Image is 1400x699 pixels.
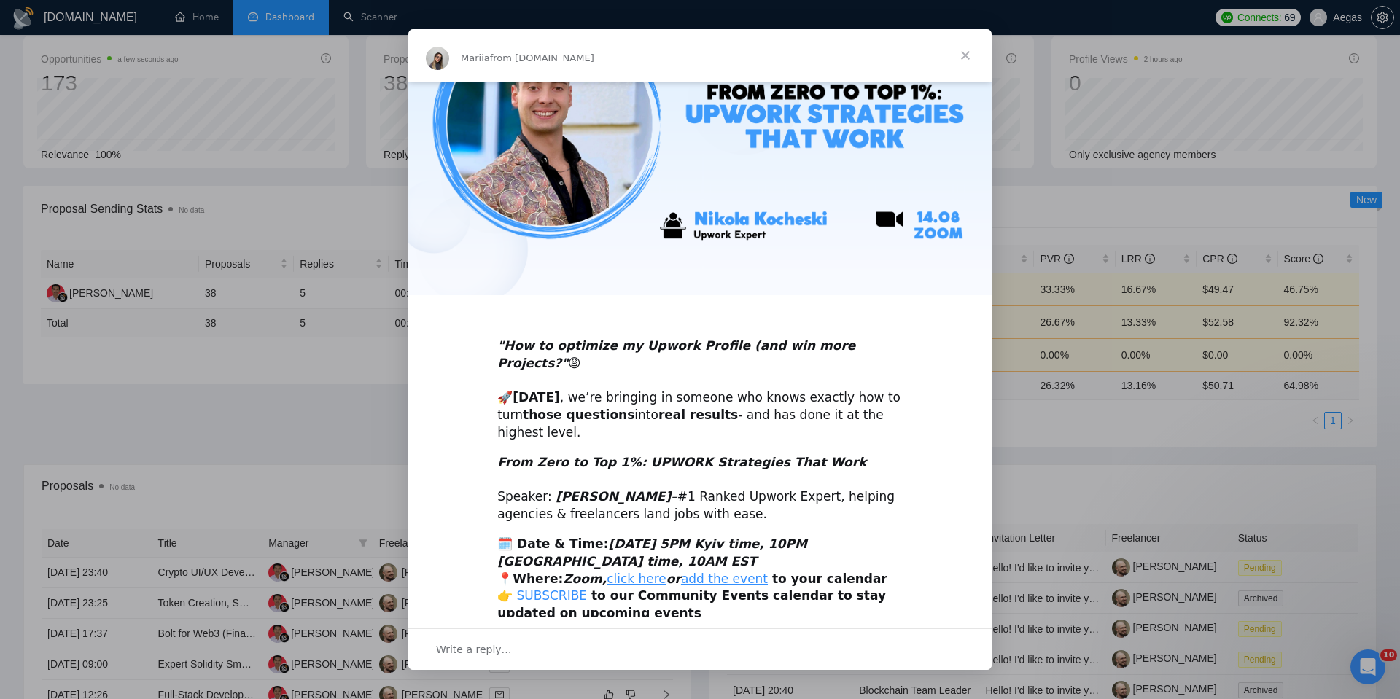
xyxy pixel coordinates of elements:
[490,52,594,63] span: from [DOMAIN_NAME]
[436,640,512,659] span: Write a reply…
[556,489,671,504] b: [PERSON_NAME]
[939,29,992,82] span: Close
[497,320,903,442] div: 🚀 , we’re bringing in someone who knows exactly how to turn into - and has done it at the highest...
[461,52,490,63] span: Mariia
[497,455,866,469] i: From Zero to Top 1%: UPWORK Strategies That Work
[426,47,449,70] img: Profile image for Mariia
[497,536,807,569] b: 🗓️ Date & Time:
[607,571,666,586] a: click here
[497,338,855,370] b: 😩
[552,489,677,504] i: –
[497,536,903,622] div: 📍 👉
[408,628,992,670] div: Open conversation and reply
[523,407,634,422] b: those questions
[513,571,887,586] b: Where: to your calendar
[563,571,772,586] i: Zoom, or
[681,571,768,586] a: add the event
[497,588,886,620] b: to our Community Events calendar to stay updated on upcoming events
[658,407,738,422] b: real results
[517,588,588,603] a: SUBSCRIBE
[497,338,855,370] i: "How to optimize my Upwork Profile (and win more Projects?"
[513,390,560,405] b: [DATE]
[497,454,903,523] div: Speaker: #1 Ranked Upwork Expert, helping agencies & freelancers land jobs with ease.
[497,536,807,569] i: [DATE] 5PM Kyiv time, 10PM [GEOGRAPHIC_DATA] time, 10AM EST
